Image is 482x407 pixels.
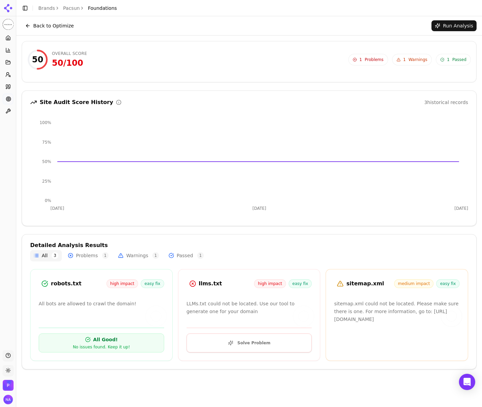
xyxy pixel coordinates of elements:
[39,300,164,308] p: All bots are allowed to crawl the domain!
[3,395,13,404] button: Open user button
[107,279,138,288] span: high impact
[252,206,266,211] tspan: [DATE]
[51,206,64,211] tspan: [DATE]
[32,54,43,65] div: 50
[199,280,254,288] div: llms.txt
[45,198,51,203] tspan: 0%
[452,57,466,62] span: Passed
[3,380,14,391] button: Open organization switcher
[93,336,118,343] div: All Good!
[431,20,477,31] button: Run Analysis
[42,140,51,145] tspan: 75%
[88,5,117,12] span: Foundations
[40,120,51,125] tspan: 100%
[42,159,51,164] tspan: 50%
[30,243,468,248] div: Detailed Analysis Results
[51,280,107,288] div: robots.txt
[187,333,312,352] button: Solve Problem
[141,279,164,288] span: easy fix
[30,250,62,261] button: All3
[64,250,112,261] button: Problems1
[360,57,362,62] span: 1
[30,99,121,106] div: Site Audit Score History
[3,380,14,391] img: Pacsun
[334,300,460,323] p: sitemap.xml could not be located. Please make sure there is one. For more information, go to: [UR...
[3,395,13,404] img: Nico Arce
[254,279,286,288] span: high impact
[115,250,162,261] button: Warnings1
[52,51,87,56] div: Overall Score
[403,57,406,62] span: 1
[102,252,109,259] span: 1
[289,279,312,288] span: easy fix
[408,57,427,62] span: Warnings
[424,99,468,106] div: 3 historical records
[346,280,394,288] div: sitemap.xml
[3,19,14,30] img: Pacsun
[394,279,433,288] span: medium impact
[38,5,55,11] a: Brands
[365,57,383,62] span: Problems
[52,58,87,68] div: 50 / 100
[3,19,14,30] button: Current brand: Pacsun
[165,250,207,261] button: Passed1
[152,252,159,259] span: 1
[459,374,475,390] div: Open Intercom Messenger
[38,5,117,12] nav: breadcrumb
[447,57,450,62] span: 1
[436,279,460,288] span: easy fix
[455,206,468,211] tspan: [DATE]
[187,300,312,316] p: LLMs.txt could not be located. Use our tool to generate one for your domain
[73,344,130,350] div: No issues found. Keep it up!
[42,179,51,184] tspan: 25%
[52,252,58,259] span: 3
[22,20,77,31] button: Back to Optimize
[197,252,204,259] span: 1
[63,5,80,12] a: Pacsun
